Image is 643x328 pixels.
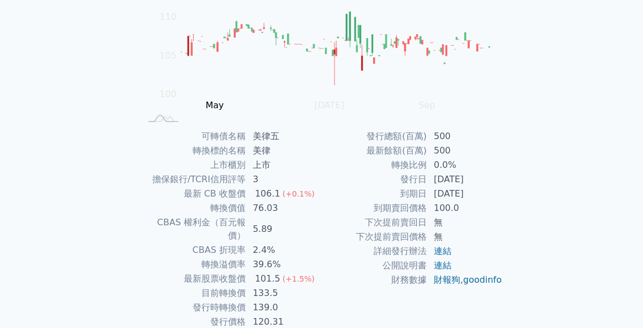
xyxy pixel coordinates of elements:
tspan: Sep [418,99,435,110]
td: 3 [246,172,322,187]
td: CBAS 權利金（百元報價） [141,215,246,243]
div: 101.5 [253,272,283,285]
tspan: 110 [160,11,177,22]
tspan: 100 [160,88,177,99]
g: Series [180,12,490,85]
a: 財報狗 [434,274,460,285]
td: 轉換溢價率 [141,257,246,272]
span: (+1.5%) [283,274,315,283]
td: 目前轉換價 [141,286,246,300]
tspan: May [205,99,224,110]
td: 下次提前賣回日 [322,215,427,230]
td: 詳細發行辦法 [322,244,427,258]
td: 最新 CB 收盤價 [141,187,246,201]
td: 500 [427,144,503,158]
td: [DATE] [427,187,503,201]
td: 5.89 [246,215,322,243]
td: , [427,273,503,287]
td: 到期日 [322,187,427,201]
tspan: 105 [160,50,177,60]
a: 連結 [434,246,451,256]
td: 最新餘額(百萬) [322,144,427,158]
td: 0.0% [427,158,503,172]
td: 上市 [246,158,322,172]
span: (+0.1%) [283,189,315,198]
td: 最新股票收盤價 [141,272,246,286]
td: 無 [427,230,503,244]
td: 擔保銀行/TCRI信用評等 [141,172,246,187]
div: 106.1 [253,187,283,200]
td: 下次提前賣回價格 [322,230,427,244]
tspan: [DATE] [314,99,344,110]
td: 發行日 [322,172,427,187]
td: 2.4% [246,243,322,257]
td: 133.5 [246,286,322,300]
td: 500 [427,129,503,144]
td: 財務數據 [322,273,427,287]
td: 139.0 [246,300,322,315]
td: 可轉債名稱 [141,129,246,144]
a: goodinfo [463,274,502,285]
td: 39.6% [246,257,322,272]
td: 到期賣回價格 [322,201,427,215]
td: 轉換價值 [141,201,246,215]
td: 美律五 [246,129,322,144]
a: 連結 [434,260,451,271]
td: 轉換標的名稱 [141,144,246,158]
td: 76.03 [246,201,322,215]
td: 100.0 [427,201,503,215]
td: [DATE] [427,172,503,187]
td: 美律 [246,144,322,158]
td: 轉換比例 [322,158,427,172]
td: 上市櫃別 [141,158,246,172]
td: 發行總額(百萬) [322,129,427,144]
td: 發行時轉換價 [141,300,246,315]
td: 無 [427,215,503,230]
td: 公開說明書 [322,258,427,273]
td: CBAS 折現率 [141,243,246,257]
